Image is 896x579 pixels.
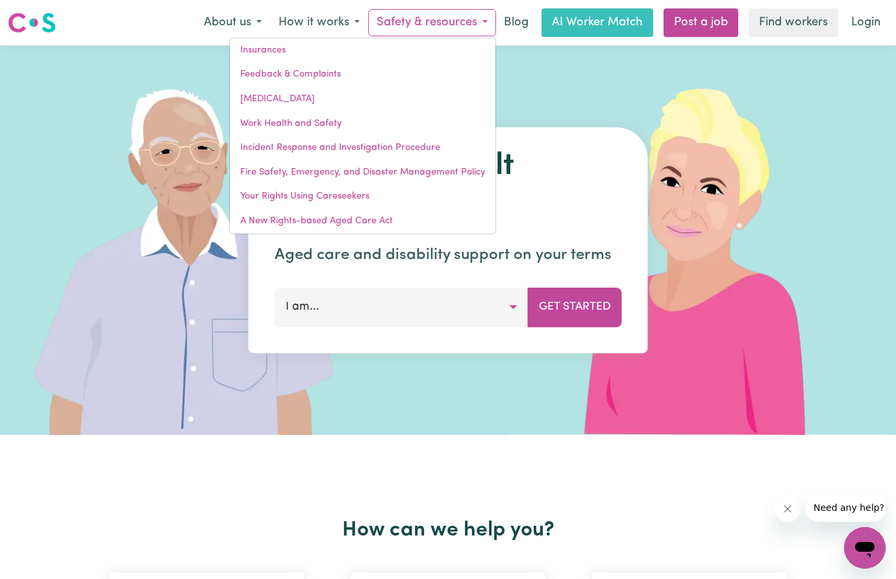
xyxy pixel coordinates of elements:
[8,8,56,38] a: Careseekers logo
[664,8,738,37] a: Post a job
[496,8,536,37] a: Blog
[230,87,495,112] a: [MEDICAL_DATA]
[749,8,838,37] a: Find workers
[775,496,801,522] iframe: Close message
[230,38,495,63] a: Insurances
[275,288,529,326] button: I am...
[806,493,886,522] iframe: Message from company
[195,9,270,36] button: About us
[270,9,368,36] button: How it works
[230,62,495,87] a: Feedback & Complaints
[843,8,888,37] a: Login
[229,38,496,234] div: Safety & resources
[86,518,810,543] h2: How can we help you?
[230,209,495,234] a: A New Rights-based Aged Care Act
[844,527,886,569] iframe: Button to launch messaging window
[368,9,496,36] button: Safety & resources
[230,184,495,209] a: Your Rights Using Careseekers
[230,112,495,136] a: Work Health and Safety
[541,8,653,37] a: AI Worker Match
[275,243,622,267] p: Aged care and disability support on your terms
[230,160,495,185] a: Fire Safety, Emergency, and Disaster Management Policy
[528,288,622,326] button: Get Started
[8,11,56,34] img: Careseekers logo
[230,136,495,160] a: Incident Response and Investigation Procedure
